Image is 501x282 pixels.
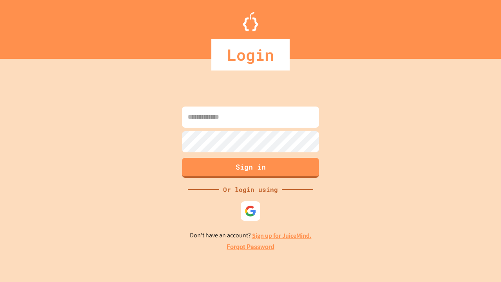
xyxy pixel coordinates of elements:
[182,158,319,178] button: Sign in
[245,205,256,217] img: google-icon.svg
[190,231,312,240] p: Don't have an account?
[227,242,274,252] a: Forgot Password
[243,12,258,31] img: Logo.svg
[219,185,282,194] div: Or login using
[211,39,290,70] div: Login
[252,231,312,240] a: Sign up for JuiceMind.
